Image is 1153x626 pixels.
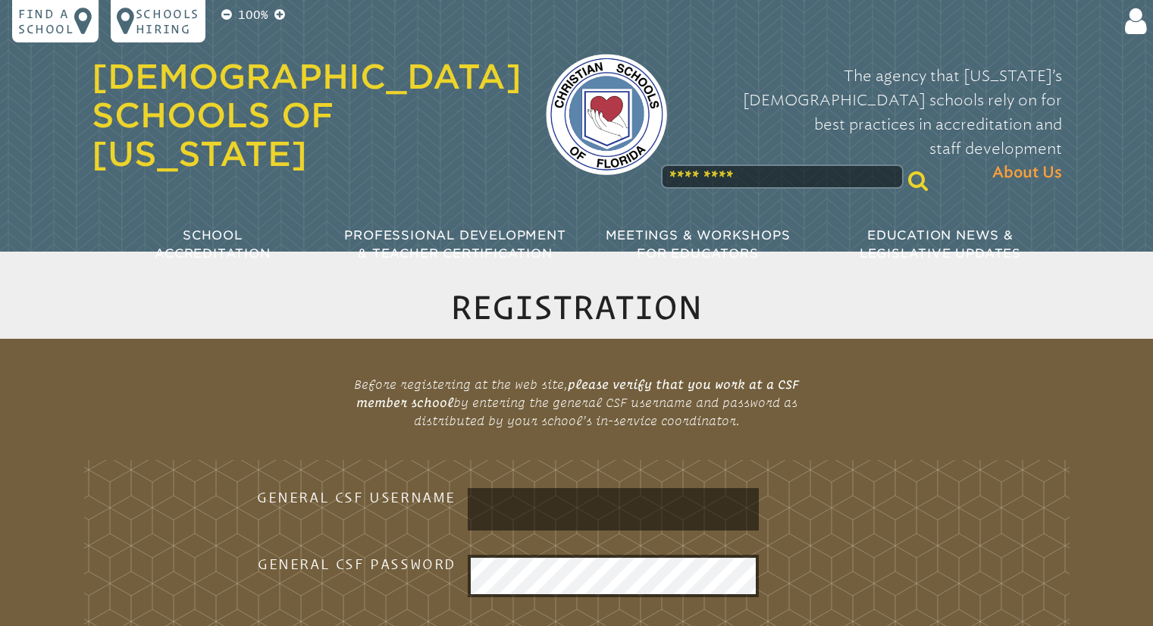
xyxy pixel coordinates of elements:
[992,161,1062,185] span: About Us
[213,555,456,573] h3: General CSF Password
[691,64,1062,185] p: The agency that [US_STATE]’s [DEMOGRAPHIC_DATA] schools rely on for best practices in accreditati...
[356,377,800,409] b: please verify that you work at a CSF member school
[187,288,967,327] h1: Registration
[328,369,826,436] p: Before registering at the web site, by entering the general CSF username and password as distribu...
[860,228,1021,261] span: Education News & Legislative Updates
[606,228,791,261] span: Meetings & Workshops for Educators
[92,57,522,174] a: [DEMOGRAPHIC_DATA] Schools of [US_STATE]
[235,6,271,24] p: 100%
[344,228,566,261] span: Professional Development & Teacher Certification
[546,54,667,175] img: csf-logo-web-colors.png
[136,6,199,36] p: Schools Hiring
[18,6,74,36] p: Find a school
[155,228,270,261] span: School Accreditation
[213,488,456,506] h3: General CSF Username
